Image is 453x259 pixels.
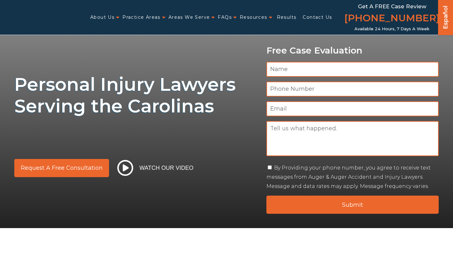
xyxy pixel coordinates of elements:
[115,160,196,176] button: Watch Our Video
[266,165,431,189] label: By Providing your phone number, you agree to receive text messages from Auger & Auger Accident an...
[14,120,201,144] img: sub text
[14,159,109,177] a: Request a Free Consultation
[122,11,161,24] a: Practice Areas
[4,12,78,23] img: Auger & Auger Accident and Injury Lawyers Logo
[266,196,439,214] input: Submit
[266,101,439,116] input: Email
[90,11,114,24] a: About Us
[266,62,439,77] input: Name
[354,26,429,32] span: Available 24 Hours, 7 Days a Week
[358,3,426,10] span: Get a FREE Case Review
[14,74,259,117] h1: Personal Injury Lawyers Serving the Carolinas
[266,82,439,97] input: Phone Number
[266,46,439,55] p: Free Case Evaluation
[277,11,297,24] a: Results
[21,165,103,171] span: Request a Free Consultation
[168,11,210,24] a: Areas We Serve
[218,11,232,24] a: FAQs
[344,11,440,26] a: [PHONE_NUMBER]
[303,11,332,24] a: Contact Us
[240,11,267,24] a: Resources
